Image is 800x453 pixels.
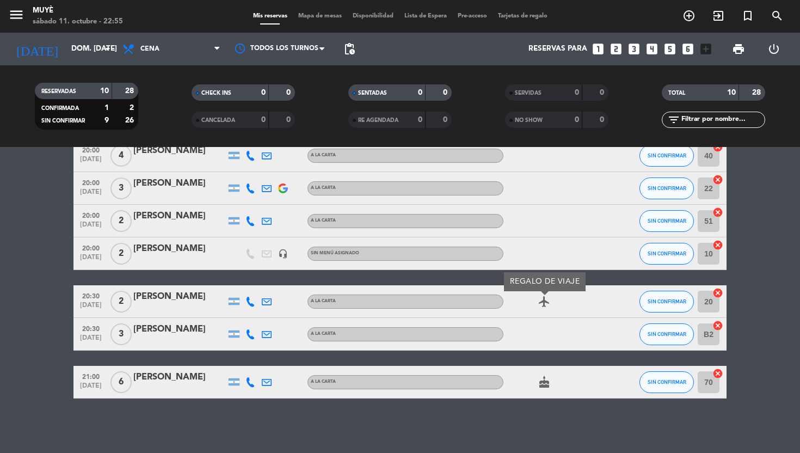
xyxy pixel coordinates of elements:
span: SIN CONFIRMAR [648,218,686,224]
strong: 0 [443,116,450,124]
strong: 0 [286,89,293,96]
span: SIN CONFIRMAR [41,118,85,124]
div: [PERSON_NAME] [133,242,226,256]
span: [DATE] [77,382,104,395]
i: headset_mic [278,249,288,259]
span: RE AGENDADA [358,118,398,123]
button: SIN CONFIRMAR [639,371,694,393]
span: A LA CARTA [311,332,336,336]
span: 3 [110,323,132,345]
strong: 26 [125,117,136,124]
i: search [771,9,784,22]
i: exit_to_app [712,9,725,22]
span: 20:00 [77,143,104,156]
i: [DATE] [8,37,66,61]
span: [DATE] [77,188,104,201]
strong: 1 [104,104,109,112]
strong: 0 [600,89,606,96]
i: looks_4 [645,42,659,56]
i: looks_one [591,42,605,56]
span: 6 [110,371,132,393]
div: [PERSON_NAME] [133,370,226,384]
strong: 9 [104,117,109,124]
button: SIN CONFIRMAR [639,145,694,167]
span: pending_actions [343,42,356,56]
button: menu [8,7,24,27]
span: 20:00 [77,176,104,188]
span: 20:30 [77,289,104,302]
span: CONFIRMADA [41,106,79,111]
button: SIN CONFIRMAR [639,243,694,265]
span: SIN CONFIRMAR [648,185,686,191]
span: SENTADAS [358,90,387,96]
span: A LA CARTA [311,153,336,157]
div: LOG OUT [756,33,792,65]
span: [DATE] [77,334,104,347]
span: SIN CONFIRMAR [648,331,686,337]
strong: 0 [575,116,579,124]
i: cancel [712,174,723,185]
strong: 10 [727,89,736,96]
i: cancel [712,368,723,379]
span: SIN CONFIRMAR [648,379,686,385]
button: SIN CONFIRMAR [639,323,694,345]
span: Mapa de mesas [293,13,347,19]
span: SIN CONFIRMAR [648,250,686,256]
strong: 0 [261,89,266,96]
span: 21:00 [77,370,104,382]
span: A LA CARTA [311,218,336,223]
span: CANCELADA [201,118,235,123]
span: TOTAL [668,90,685,96]
span: Pre-acceso [452,13,493,19]
span: 20:00 [77,241,104,254]
span: SERVIDAS [515,90,541,96]
span: Reservas para [528,45,587,53]
i: cancel [712,142,723,152]
input: Filtrar por nombre... [680,114,765,126]
i: cancel [712,287,723,298]
div: [PERSON_NAME] [133,176,226,191]
span: [DATE] [77,221,104,234]
span: Disponibilidad [347,13,399,19]
div: sábado 11. octubre - 22:55 [33,16,123,27]
span: Sin menú asignado [311,251,359,255]
span: SIN CONFIRMAR [648,152,686,158]
strong: 0 [575,89,579,96]
span: Lista de Espera [399,13,452,19]
span: 20:00 [77,209,104,221]
strong: 0 [443,89,450,96]
i: filter_list [667,113,680,126]
span: 3 [110,177,132,199]
span: 2 [110,291,132,313]
span: Cena [140,45,159,53]
span: SIN CONFIRMAR [648,298,686,304]
i: arrow_drop_down [101,42,114,56]
i: add_box [699,42,713,56]
div: [PERSON_NAME] [133,290,226,304]
div: REGALO DE VIAJE [504,272,586,291]
strong: 0 [418,116,422,124]
span: print [732,42,745,56]
span: 2 [110,210,132,232]
i: turned_in_not [741,9,754,22]
div: [PERSON_NAME] [133,209,226,223]
i: cancel [712,207,723,218]
span: Tarjetas de regalo [493,13,553,19]
div: Muyè [33,5,123,16]
div: [PERSON_NAME] [133,322,226,336]
i: power_settings_new [767,42,780,56]
span: A LA CARTA [311,299,336,303]
i: looks_3 [627,42,641,56]
i: looks_5 [663,42,677,56]
i: looks_two [609,42,623,56]
span: 2 [110,243,132,265]
strong: 0 [600,116,606,124]
span: [DATE] [77,156,104,168]
span: A LA CARTA [311,379,336,384]
img: google-logo.png [278,183,288,193]
button: SIN CONFIRMAR [639,291,694,313]
button: SIN CONFIRMAR [639,177,694,199]
i: airplanemode_active [538,295,551,308]
span: [DATE] [77,302,104,314]
i: cake [538,376,551,389]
